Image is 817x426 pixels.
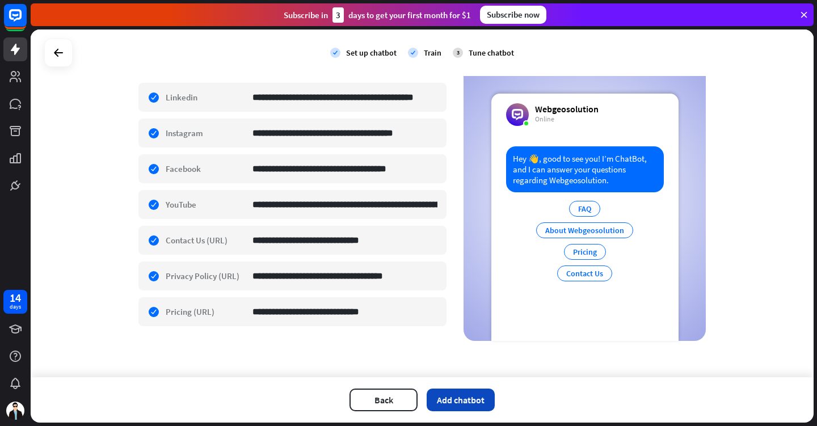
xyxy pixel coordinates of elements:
[332,7,344,23] div: 3
[564,244,606,260] div: Pricing
[469,48,514,58] div: Tune chatbot
[10,303,21,311] div: days
[424,48,441,58] div: Train
[569,201,600,217] div: FAQ
[284,7,471,23] div: Subscribe in days to get your first month for $1
[3,290,27,314] a: 14 days
[408,48,418,58] i: check
[9,5,43,39] button: Open LiveChat chat widget
[10,293,21,303] div: 14
[453,48,463,58] div: 3
[535,103,599,115] div: Webgeosolution
[330,48,340,58] i: check
[506,146,664,192] div: Hey 👋, good to see you! I’m ChatBot, and I can answer your questions regarding Webgeosolution.
[557,265,612,281] div: Contact Us
[349,389,418,411] button: Back
[536,222,633,238] div: About Webgeosolution
[346,48,397,58] div: Set up chatbot
[427,389,495,411] button: Add chatbot
[480,6,546,24] div: Subscribe now
[535,115,599,124] div: Online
